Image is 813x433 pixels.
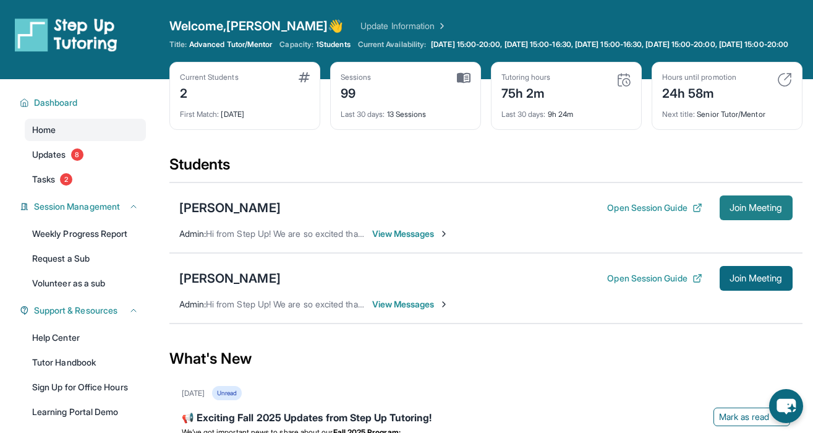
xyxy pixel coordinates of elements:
[730,204,783,212] span: Join Meeting
[769,389,803,423] button: chat-button
[32,148,66,161] span: Updates
[372,228,449,240] span: View Messages
[25,247,146,270] a: Request a Sub
[720,195,793,220] button: Join Meeting
[180,72,239,82] div: Current Students
[179,199,281,216] div: [PERSON_NAME]
[662,72,736,82] div: Hours until promotion
[25,223,146,245] a: Weekly Progress Report
[182,388,205,398] div: [DATE]
[169,332,802,386] div: What's New
[179,270,281,287] div: [PERSON_NAME]
[719,411,770,423] span: Mark as read
[431,40,788,49] span: [DATE] 15:00-20:00, [DATE] 15:00-16:30, [DATE] 15:00-16:30, [DATE] 15:00-20:00, [DATE] 15:00-20:00
[662,82,736,102] div: 24h 58m
[25,351,146,374] a: Tutor Handbook
[372,298,449,311] span: View Messages
[169,40,187,49] span: Title:
[316,40,351,49] span: 1 Students
[29,304,138,317] button: Support & Resources
[501,109,546,119] span: Last 30 days :
[180,82,239,102] div: 2
[341,82,372,102] div: 99
[457,72,470,84] img: card
[777,72,792,87] img: card
[435,20,447,32] img: Chevron Right
[607,202,702,214] button: Open Session Guide
[358,40,426,49] span: Current Availability:
[34,96,78,109] span: Dashboard
[25,168,146,191] a: Tasks2
[25,272,146,294] a: Volunteer as a sub
[439,229,449,239] img: Chevron-Right
[15,17,117,52] img: logo
[439,299,449,309] img: Chevron-Right
[607,272,702,285] button: Open Session Guide
[25,376,146,398] a: Sign Up for Office Hours
[341,109,385,119] span: Last 30 days :
[360,20,447,32] a: Update Information
[180,102,310,119] div: [DATE]
[501,82,551,102] div: 75h 2m
[60,173,72,186] span: 2
[25,144,146,166] a: Updates8
[730,275,783,282] span: Join Meeting
[25,401,146,423] a: Learning Portal Demo
[501,102,631,119] div: 9h 24m
[182,410,790,427] div: 📢 Exciting Fall 2025 Updates from Step Up Tutoring!
[169,17,344,35] span: Welcome, [PERSON_NAME] 👋
[32,124,56,136] span: Home
[29,96,138,109] button: Dashboard
[180,109,219,119] span: First Match :
[179,228,206,239] span: Admin :
[616,72,631,87] img: card
[189,40,272,49] span: Advanced Tutor/Mentor
[32,173,55,186] span: Tasks
[299,72,310,82] img: card
[713,408,790,426] button: Mark as read
[25,119,146,141] a: Home
[34,200,120,213] span: Session Management
[662,109,696,119] span: Next title :
[720,266,793,291] button: Join Meeting
[501,72,551,82] div: Tutoring hours
[34,304,117,317] span: Support & Resources
[169,155,802,182] div: Students
[662,102,792,119] div: Senior Tutor/Mentor
[341,72,372,82] div: Sessions
[179,299,206,309] span: Admin :
[212,386,242,400] div: Unread
[25,327,146,349] a: Help Center
[71,148,83,161] span: 8
[341,102,470,119] div: 13 Sessions
[29,200,138,213] button: Session Management
[279,40,313,49] span: Capacity:
[428,40,791,49] a: [DATE] 15:00-20:00, [DATE] 15:00-16:30, [DATE] 15:00-16:30, [DATE] 15:00-20:00, [DATE] 15:00-20:00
